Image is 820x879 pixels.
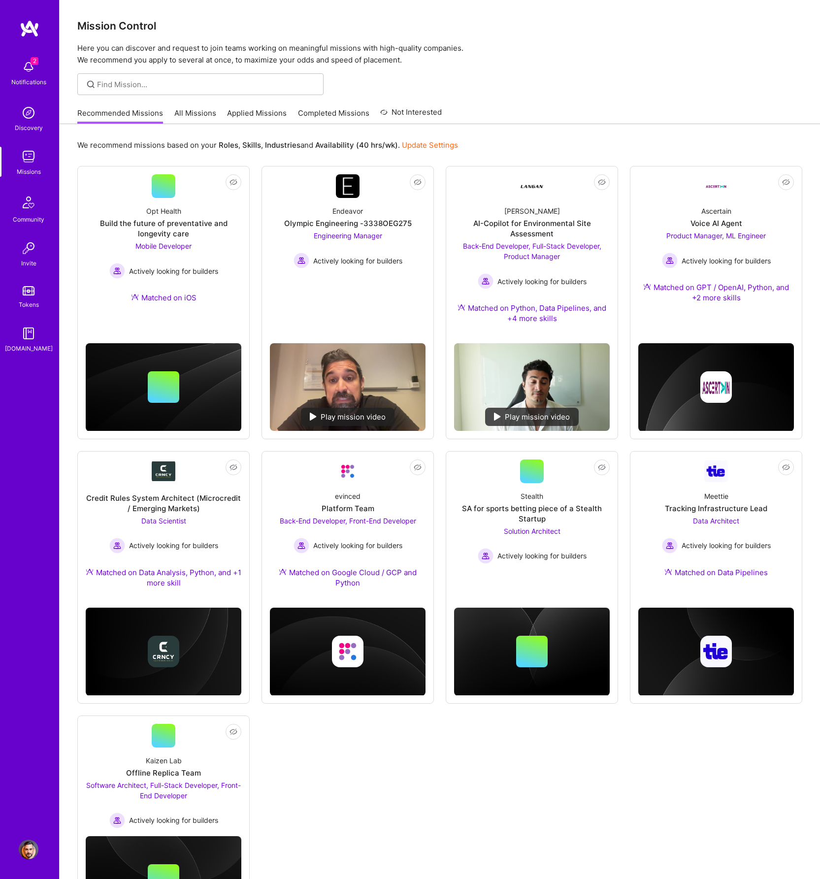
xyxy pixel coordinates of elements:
[335,491,361,501] div: evinced
[458,303,465,311] img: Ateam Purple Icon
[20,20,39,37] img: logo
[310,413,317,421] img: play
[129,815,218,825] span: Actively looking for builders
[265,140,300,150] b: Industries
[478,273,493,289] img: Actively looking for builders
[230,178,237,186] i: icon EyeClosed
[131,293,197,303] div: Matched on iOS
[520,174,544,198] img: Company Logo
[135,242,192,250] span: Mobile Developer
[313,256,402,266] span: Actively looking for builders
[313,540,402,551] span: Actively looking for builders
[454,174,610,335] a: Company Logo[PERSON_NAME]AI-Copilot for Environmental Site AssessmentBack-End Developer, Full-Sta...
[336,459,360,483] img: Company Logo
[77,42,802,66] p: Here you can discover and request to join teams working on meaningful missions with high-quality ...
[11,77,46,87] div: Notifications
[97,79,316,90] input: Find Mission...
[682,256,771,266] span: Actively looking for builders
[336,174,360,198] img: Company Logo
[664,568,672,576] img: Ateam Purple Icon
[19,147,38,166] img: teamwork
[497,551,587,561] span: Actively looking for builders
[242,140,261,150] b: Skills
[497,276,587,287] span: Actively looking for builders
[638,174,794,315] a: Company LogoAscertainVoice AI AgentProduct Manager, ML Engineer Actively looking for buildersActi...
[314,231,382,240] span: Engineering Manager
[284,218,412,228] div: Olympic Engineering -3338OEG275
[19,238,38,258] img: Invite
[294,253,309,268] img: Actively looking for builders
[690,218,742,228] div: Voice AI Agent
[17,166,41,177] div: Missions
[298,108,369,124] a: Completed Missions
[332,636,363,667] img: Company logo
[280,517,416,525] span: Back-End Developer, Front-End Developer
[294,538,309,553] img: Actively looking for builders
[86,343,241,431] img: cover
[17,191,40,214] img: Community
[23,286,34,295] img: tokens
[454,459,610,573] a: StealthSA for sports betting piece of a Stealth StartupSolution Architect Actively looking for bu...
[521,491,543,501] div: Stealth
[146,755,182,766] div: Kaizen Lab
[414,463,422,471] i: icon EyeClosed
[666,231,766,240] span: Product Manager, ML Engineer
[662,538,678,553] img: Actively looking for builders
[454,218,610,239] div: AI-Copilot for Environmental Site Assessment
[152,461,175,482] img: Company Logo
[77,20,802,32] h3: Mission Control
[15,123,43,133] div: Discovery
[454,303,610,324] div: Matched on Python, Data Pipelines, and +4 more skills
[13,214,44,225] div: Community
[279,568,287,576] img: Ateam Purple Icon
[86,567,241,588] div: Matched on Data Analysis, Python, and +1 more skill
[174,108,216,124] a: All Missions
[16,840,41,859] a: User Avatar
[126,768,201,778] div: Offline Replica Team
[86,174,241,315] a: Opt HealthBuild the future of preventative and longevity careMobile Developer Actively looking fo...
[380,106,442,124] a: Not Interested
[454,608,610,696] img: cover
[664,567,768,578] div: Matched on Data Pipelines
[86,493,241,514] div: Credit Rules System Architect (Microcredit / Emerging Markets)
[701,206,731,216] div: Ascertain
[86,459,241,600] a: Company LogoCredit Rules System Architect (Microcredit / Emerging Markets)Data Scientist Actively...
[454,343,610,431] img: No Mission
[86,568,94,576] img: Ateam Purple Icon
[301,408,394,426] div: Play mission video
[322,503,374,514] div: Platform Team
[704,460,728,482] img: Company Logo
[230,728,237,736] i: icon EyeClosed
[77,140,458,150] p: We recommend missions based on your , , and .
[85,79,97,90] i: icon SearchGrey
[270,174,426,335] a: Company LogoEndeavorOlympic Engineering -3338OEG275Engineering Manager Actively looking for build...
[704,491,728,501] div: Meettie
[19,840,38,859] img: User Avatar
[109,813,125,828] img: Actively looking for builders
[270,459,426,600] a: Company LogoevincedPlatform TeamBack-End Developer, Front-End Developer Actively looking for buil...
[131,293,139,301] img: Ateam Purple Icon
[86,608,241,696] img: cover
[693,517,739,525] span: Data Architect
[638,282,794,303] div: Matched on GPT / OpenAI, Python, and +2 more skills
[598,463,606,471] i: icon EyeClosed
[662,253,678,268] img: Actively looking for builders
[682,540,771,551] span: Actively looking for builders
[109,538,125,553] img: Actively looking for builders
[414,178,422,186] i: icon EyeClosed
[148,636,179,667] img: Company logo
[485,408,579,426] div: Play mission video
[86,781,241,800] span: Software Architect, Full-Stack Developer, Front-End Developer
[665,503,767,514] div: Tracking Infrastructure Lead
[19,299,39,310] div: Tokens
[129,266,218,276] span: Actively looking for builders
[782,178,790,186] i: icon EyeClosed
[638,459,794,589] a: Company LogoMeettieTracking Infrastructure LeadData Architect Actively looking for buildersActive...
[638,343,794,431] img: cover
[332,206,363,216] div: Endeavor
[230,463,237,471] i: icon EyeClosed
[504,527,560,535] span: Solution Architect
[31,57,38,65] span: 2
[638,608,794,696] img: cover
[463,242,601,260] span: Back-End Developer, Full-Stack Developer, Product Manager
